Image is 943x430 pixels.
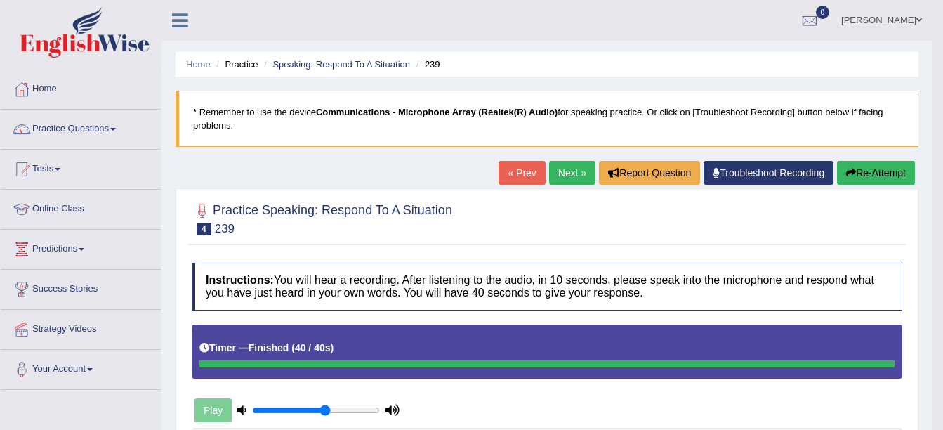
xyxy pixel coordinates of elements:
[413,58,440,71] li: 239
[1,70,161,105] a: Home
[192,200,452,235] h2: Practice Speaking: Respond To A Situation
[215,222,235,235] small: 239
[186,59,211,70] a: Home
[272,59,410,70] a: Speaking: Respond To A Situation
[816,6,830,19] span: 0
[704,161,833,185] a: Troubleshoot Recording
[1,270,161,305] a: Success Stories
[199,343,334,353] h5: Timer —
[1,230,161,265] a: Predictions
[206,274,274,286] b: Instructions:
[316,107,558,117] b: Communications - Microphone Array (Realtek(R) Audio)
[291,342,295,353] b: (
[197,223,211,235] span: 4
[249,342,289,353] b: Finished
[1,150,161,185] a: Tests
[331,342,334,353] b: )
[549,161,595,185] a: Next »
[599,161,700,185] button: Report Question
[1,110,161,145] a: Practice Questions
[1,350,161,385] a: Your Account
[213,58,258,71] li: Practice
[176,91,918,147] blockquote: * Remember to use the device for speaking practice. Or click on [Troubleshoot Recording] button b...
[295,342,331,353] b: 40 / 40s
[837,161,915,185] button: Re-Attempt
[1,310,161,345] a: Strategy Videos
[499,161,545,185] a: « Prev
[1,190,161,225] a: Online Class
[192,263,902,310] h4: You will hear a recording. After listening to the audio, in 10 seconds, please speak into the mic...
